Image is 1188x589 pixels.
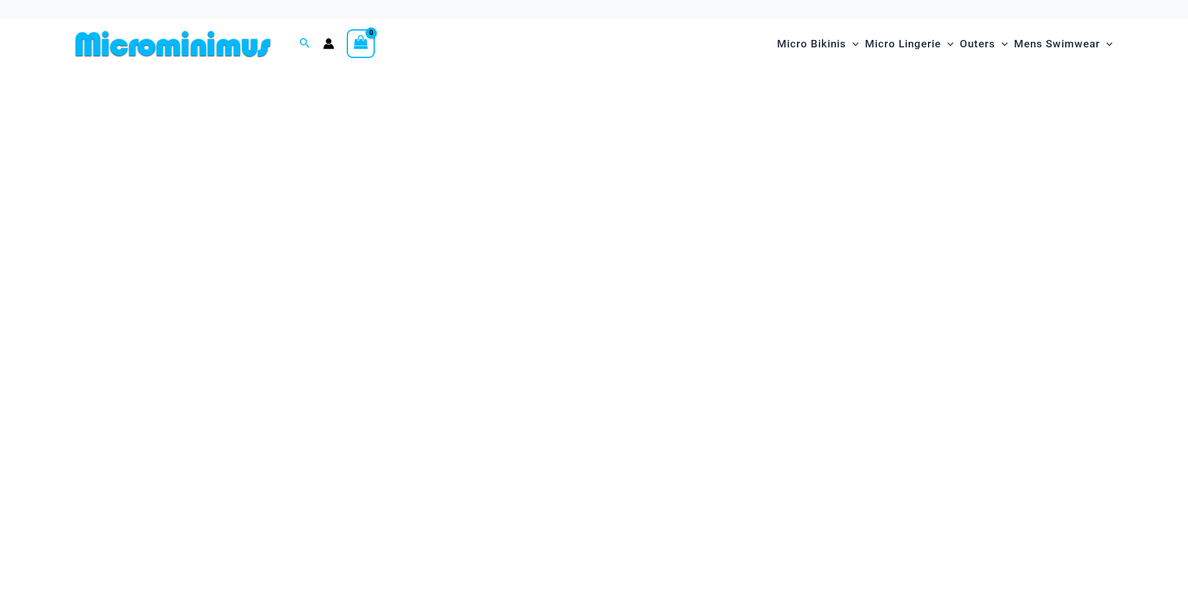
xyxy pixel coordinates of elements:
[1100,28,1113,60] span: Menu Toggle
[960,28,995,60] span: Outers
[323,38,334,49] a: Account icon link
[772,23,1118,65] nav: Site Navigation
[1011,25,1116,63] a: Mens SwimwearMenu ToggleMenu Toggle
[846,28,859,60] span: Menu Toggle
[995,28,1008,60] span: Menu Toggle
[1014,28,1100,60] span: Mens Swimwear
[957,25,1011,63] a: OutersMenu ToggleMenu Toggle
[777,28,846,60] span: Micro Bikinis
[347,29,375,58] a: View Shopping Cart, empty
[865,28,941,60] span: Micro Lingerie
[862,25,957,63] a: Micro LingerieMenu ToggleMenu Toggle
[299,36,311,52] a: Search icon link
[941,28,954,60] span: Menu Toggle
[774,25,862,63] a: Micro BikinisMenu ToggleMenu Toggle
[70,30,276,58] img: MM SHOP LOGO FLAT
